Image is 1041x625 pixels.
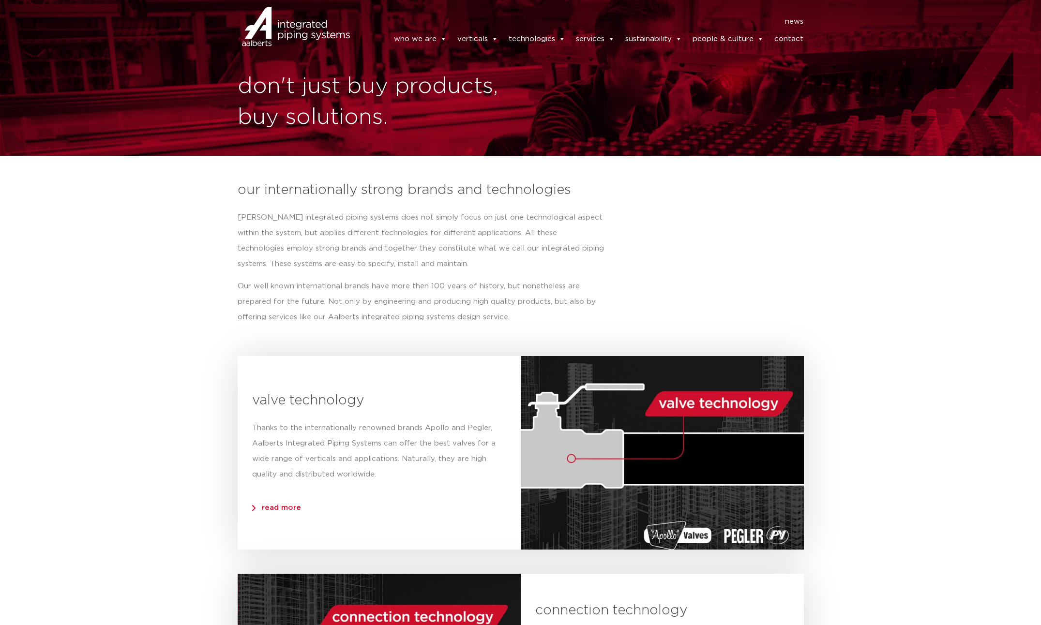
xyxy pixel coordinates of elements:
[252,420,506,482] p: Thanks to the internationally renowned brands Apollo and Pegler, Aalberts Integrated Piping Syste...
[625,30,682,49] a: sustainability
[238,180,804,200] h3: our internationally strong brands and technologies
[252,504,301,511] span: read more
[252,499,316,511] a: read more
[774,30,803,49] a: contact
[693,30,764,49] a: people & culture
[238,279,606,325] p: Our well known international brands have more then 100 years of history, but nonetheless are prep...
[576,30,615,49] a: services
[238,71,516,133] h1: don't just buy products, buy solutions.
[509,30,565,49] a: technologies
[535,600,789,621] h3: connection technology
[457,30,498,49] a: verticals
[238,210,606,272] p: [PERSON_NAME] integrated piping systems does not simply focus on just one technological aspect wi...
[394,30,447,49] a: who we are
[252,390,506,411] h3: valve technology
[364,14,804,30] nav: Menu
[785,14,803,30] a: news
